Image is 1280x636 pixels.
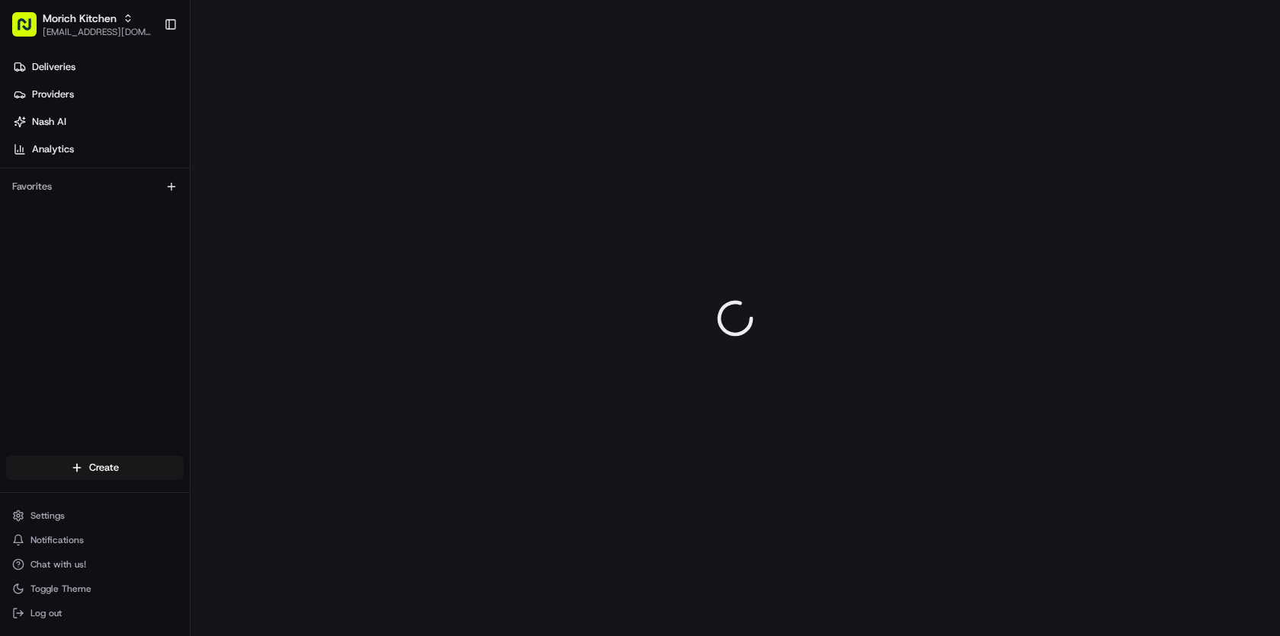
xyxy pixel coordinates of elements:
[30,558,86,570] span: Chat with us!
[6,554,184,575] button: Chat with us!
[6,137,190,161] a: Analytics
[30,607,62,619] span: Log out
[6,55,190,79] a: Deliveries
[6,529,184,551] button: Notifications
[32,60,75,74] span: Deliveries
[6,578,184,599] button: Toggle Theme
[43,11,117,26] button: Morich Kitchen
[6,6,158,43] button: Morich Kitchen[EMAIL_ADDRESS][DOMAIN_NAME]
[6,505,184,526] button: Settings
[6,174,184,199] div: Favorites
[89,461,119,475] span: Create
[6,110,190,134] a: Nash AI
[30,534,84,546] span: Notifications
[43,26,152,38] button: [EMAIL_ADDRESS][DOMAIN_NAME]
[6,455,184,480] button: Create
[30,583,91,595] span: Toggle Theme
[32,88,74,101] span: Providers
[32,115,66,129] span: Nash AI
[30,510,65,522] span: Settings
[32,142,74,156] span: Analytics
[6,602,184,624] button: Log out
[6,82,190,107] a: Providers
